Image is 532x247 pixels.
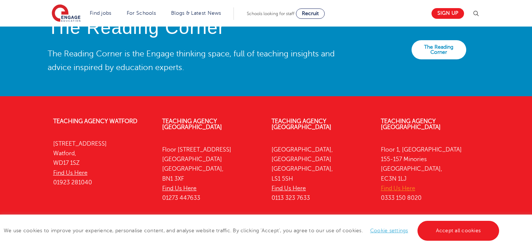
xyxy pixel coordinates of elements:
a: Teaching Agency [GEOGRAPHIC_DATA] [162,118,222,131]
a: Find jobs [90,10,112,16]
a: Sign up [432,8,464,19]
a: Recruit [296,8,325,19]
p: Floor [STREET_ADDRESS] [GEOGRAPHIC_DATA] [GEOGRAPHIC_DATA], BN1 3XF 01273 447633 [162,145,260,203]
a: For Schools [127,10,156,16]
a: Cookie settings [370,228,408,233]
a: Teaching Agency [GEOGRAPHIC_DATA] [272,118,331,131]
a: Teaching Agency Watford [53,118,137,125]
img: Engage Education [52,4,81,23]
a: Blogs & Latest News [171,10,221,16]
a: Find Us Here [381,185,415,192]
a: Accept all cookies [417,221,499,241]
span: Recruit [302,11,319,16]
a: Find Us Here [162,185,197,192]
p: The Reading Corner is the Engage thinking space, full of teaching insights and advice inspired by... [48,47,340,74]
h4: The Reading Corner [48,18,340,38]
p: [GEOGRAPHIC_DATA], [GEOGRAPHIC_DATA] [GEOGRAPHIC_DATA], LS1 5SH 0113 323 7633 [272,145,370,203]
a: Find Us Here [272,185,306,192]
span: Schools looking for staff [247,11,294,16]
p: [STREET_ADDRESS] Watford, WD17 1SZ 01923 281040 [53,139,151,187]
span: We use cookies to improve your experience, personalise content, and analyse website traffic. By c... [4,228,501,233]
p: Floor 1, [GEOGRAPHIC_DATA] 155-157 Minories [GEOGRAPHIC_DATA], EC3N 1LJ 0333 150 8020 [381,145,479,203]
a: Find Us Here [53,170,88,176]
a: Teaching Agency [GEOGRAPHIC_DATA] [381,118,441,131]
a: The Reading Corner [412,40,466,59]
